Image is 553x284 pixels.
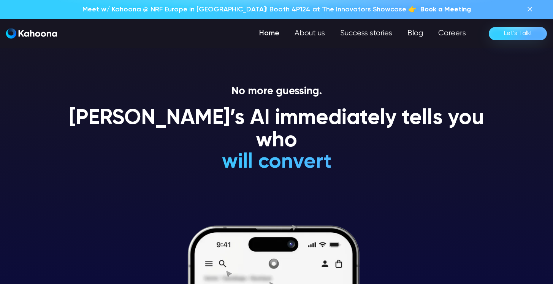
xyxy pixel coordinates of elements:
[6,28,57,39] img: Kahoona logo white
[252,26,287,41] a: Home
[489,27,547,40] a: Let’s Talk!
[420,6,471,13] span: Book a Meeting
[504,27,532,40] div: Let’s Talk!
[60,107,493,152] h1: [PERSON_NAME]’s AI immediately tells you who
[431,26,474,41] a: Careers
[420,5,471,14] a: Book a Meeting
[6,28,57,39] a: home
[400,26,431,41] a: Blog
[60,85,493,98] p: No more guessing.
[333,26,400,41] a: Success stories
[287,26,333,41] a: About us
[82,5,417,14] p: Meet w/ Kahoona @ NRF Europe in [GEOGRAPHIC_DATA]! Booth 4P124 at The Innovators Showcase 👉
[165,151,388,173] h1: will convert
